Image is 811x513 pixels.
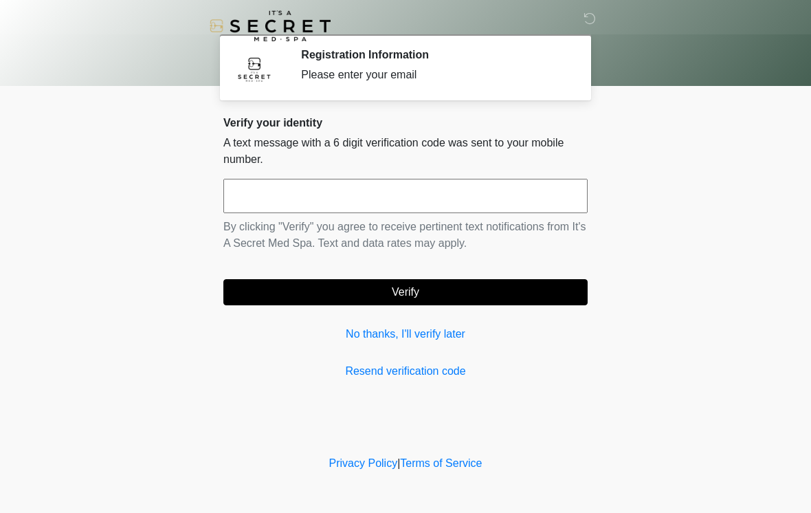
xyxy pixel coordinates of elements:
img: Agent Avatar [234,48,275,89]
p: By clicking "Verify" you agree to receive pertinent text notifications from It's A Secret Med Spa... [223,219,588,252]
a: Terms of Service [400,457,482,469]
a: Resend verification code [223,363,588,380]
a: No thanks, I'll verify later [223,326,588,342]
h2: Registration Information [301,48,567,61]
a: Privacy Policy [329,457,398,469]
h2: Verify your identity [223,116,588,129]
img: It's A Secret Med Spa Logo [210,10,331,41]
p: A text message with a 6 digit verification code was sent to your mobile number. [223,135,588,168]
a: | [397,457,400,469]
div: Please enter your email [301,67,567,83]
button: Verify [223,279,588,305]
